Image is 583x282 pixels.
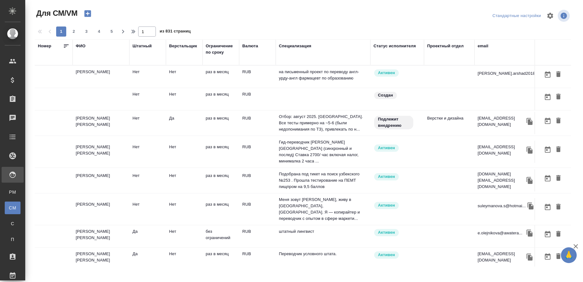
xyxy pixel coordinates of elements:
td: RUB [239,248,276,270]
a: С [5,217,21,230]
div: Ограничение по сроку [206,43,236,56]
button: Удалить [553,69,564,80]
button: Открыть календарь загрузки [542,228,553,240]
td: Нет [129,112,166,134]
td: Нет [129,66,166,88]
div: Рядовой исполнитель: назначай с учетом рейтинга [374,201,421,210]
button: Удалить [553,228,564,240]
a: CM [5,202,21,214]
td: Нет [166,88,203,110]
div: Верстальщик [169,43,197,49]
td: [PERSON_NAME] [PERSON_NAME] [73,248,129,270]
td: [PERSON_NAME] [73,169,129,191]
button: Открыть календарь загрузки [542,201,553,213]
td: Нет [166,225,203,247]
td: Нет [166,198,203,220]
div: Статус исполнителя [374,43,416,49]
p: на письменный проект по переводу англ-урду-англ фармацевт по образованию [279,69,367,81]
button: Скопировать [525,176,534,185]
td: Нет [129,88,166,110]
td: Нет [129,141,166,163]
button: Открыть календарь загрузки [542,251,553,262]
button: Открыть календарь загрузки [542,91,553,103]
p: [DOMAIN_NAME][EMAIL_ADDRESS][DOMAIN_NAME] [478,171,525,190]
td: раз в месяц [203,66,239,88]
p: [EMAIL_ADDRESS][DOMAIN_NAME] [478,144,525,156]
td: [PERSON_NAME] [PERSON_NAME] [73,225,129,247]
div: Специализация [279,43,311,49]
td: раз в месяц [203,198,239,220]
td: [PERSON_NAME] [73,198,129,220]
div: Рядовой исполнитель: назначай с учетом рейтинга [374,251,421,259]
p: suleymanova.s@hotmai... [478,203,526,209]
p: Подобрана под тикет на поиск узбекского №253 . Прошла тестирование на ПЕМТ пищпром на 9,5 баллов [279,171,367,190]
div: split button [491,11,543,21]
p: Переводчик условного штата. [279,251,367,257]
button: 2 [69,26,79,37]
span: Посмотреть информацию [558,10,571,22]
button: Скопировать [525,252,534,262]
button: Скопировать [526,201,535,211]
button: Удалить [553,144,564,156]
td: RUB [239,225,276,247]
td: раз в месяц [203,248,239,270]
td: Нет [166,141,203,163]
p: Активен [378,229,395,236]
td: раз в месяц [203,112,239,134]
p: Активен [378,202,395,209]
div: Проектный отдел [427,43,464,49]
button: Скопировать [525,145,534,155]
a: PM [5,186,21,198]
td: RUB [239,112,276,134]
button: Открыть календарь загрузки [542,144,553,156]
td: Да [129,248,166,270]
td: раз в месяц [203,141,239,163]
p: Активен [378,145,395,151]
p: [PERSON_NAME].arshad2018@gm... [478,70,549,77]
p: Отбор: август 2025. [GEOGRAPHIC_DATA]. Все тесты примерно на ~5-6 (были недопонимания по ТЗ), при... [279,114,367,132]
div: Номер [38,43,51,49]
td: RUB [239,141,276,163]
button: 5 [107,26,117,37]
p: штатный лингвист [279,228,367,235]
p: Меня зовут [PERSON_NAME], живу в [GEOGRAPHIC_DATA], [GEOGRAPHIC_DATA]. Я — копирайтер и переводчи... [279,197,367,222]
td: Нет [166,248,203,270]
p: Активен [378,70,395,76]
div: Свежая кровь: на первые 3 заказа по тематике ставь редактора и фиксируй оценки [374,115,421,130]
td: Нет [129,198,166,220]
td: раз в месяц [203,88,239,110]
button: 🙏 [561,247,577,263]
td: Нет [129,169,166,191]
span: С [8,220,17,227]
td: Верстки и дизайна [424,112,474,134]
button: Открыть календарь загрузки [542,115,553,127]
span: П [8,236,17,243]
button: Открыть календарь загрузки [542,173,553,184]
p: Создан [378,92,393,98]
span: Для СМ/VM [35,8,78,18]
div: ФИО [76,43,85,49]
td: [PERSON_NAME] [PERSON_NAME] [73,141,129,163]
td: [PERSON_NAME] [PERSON_NAME] [73,112,129,134]
div: Валюта [242,43,258,49]
div: Рядовой исполнитель: назначай с учетом рейтинга [374,173,421,181]
td: RUB [239,88,276,110]
div: Штатный [132,43,152,49]
button: Удалить [553,115,564,127]
button: 4 [94,26,104,37]
button: Удалить [553,91,564,103]
span: 🙏 [563,249,574,262]
div: Рядовой исполнитель: назначай с учетом рейтинга [374,144,421,152]
span: из 831 страниц [160,27,191,37]
div: email [478,43,488,49]
td: [PERSON_NAME] [73,66,129,88]
p: Гид-переводчик [PERSON_NAME] [GEOGRAPHIC_DATA] (синхронный и послед) Ставка 2700/ час включая нал... [279,139,367,164]
span: Настроить таблицу [543,8,558,23]
button: Открыть календарь загрузки [542,69,553,80]
td: без ограничений [203,225,239,247]
span: 5 [107,28,117,35]
span: 4 [94,28,104,35]
button: Создать [80,8,95,19]
p: e.olejnikova@awatera... [478,230,522,236]
span: 2 [69,28,79,35]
